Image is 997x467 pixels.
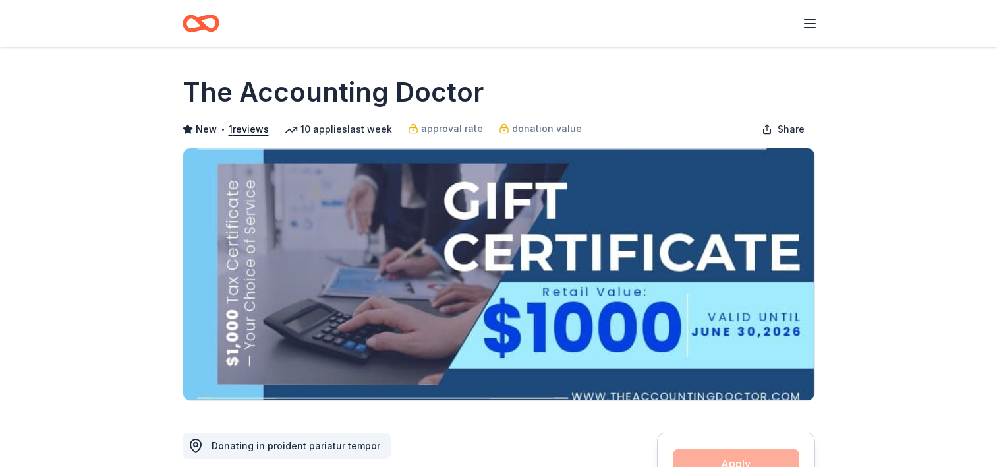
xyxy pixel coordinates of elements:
[512,121,582,137] span: donation value
[212,440,380,451] span: Donating in proident pariatur tempor
[421,121,483,137] span: approval rate
[183,74,484,111] h1: The Accounting Doctor
[751,116,815,142] button: Share
[220,124,225,135] span: •
[778,121,805,137] span: Share
[183,8,219,39] a: Home
[408,121,483,137] a: approval rate
[229,121,269,137] button: 1reviews
[183,148,814,400] img: Image for The Accounting Doctor
[196,121,217,137] span: New
[285,121,392,137] div: 10 applies last week
[499,121,582,137] a: donation value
